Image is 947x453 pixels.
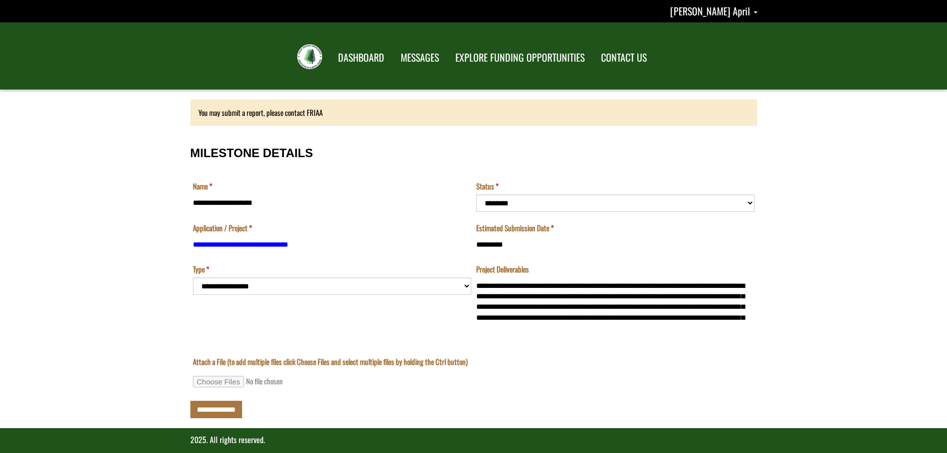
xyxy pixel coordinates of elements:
input: Application / Project is a required field. [193,236,471,253]
input: Name [193,194,471,212]
a: Trevor April [670,3,758,18]
p: 2025 [190,434,757,446]
span: [PERSON_NAME] April [670,3,750,18]
a: CONTACT US [594,45,654,70]
a: DASHBOARD [331,45,392,70]
label: Name [193,181,212,191]
div: Milestone Details [190,136,757,418]
label: Estimated Submission Date [476,223,554,233]
label: Status [476,181,499,191]
label: Attach a File (to add multiple files click Choose Files and select multiple files by holding the ... [193,357,468,367]
textarea: Project Deliverables [476,277,755,326]
h3: MILESTONE DETAILS [190,147,757,160]
label: Application / Project [193,223,252,233]
div: You may submit a report, please contact FRIAA [190,99,757,126]
label: Type [193,264,209,274]
label: Project Deliverables [476,264,529,274]
img: FRIAA Submissions Portal [297,44,322,69]
nav: Main Navigation [329,42,654,70]
span: . All rights reserved. [206,434,265,446]
fieldset: MILESTONE DETAILS [190,136,757,337]
input: Attach a File (to add multiple files click Choose Files and select multiple files by holding the ... [193,376,328,387]
a: MESSAGES [393,45,446,70]
a: EXPLORE FUNDING OPPORTUNITIES [448,45,592,70]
